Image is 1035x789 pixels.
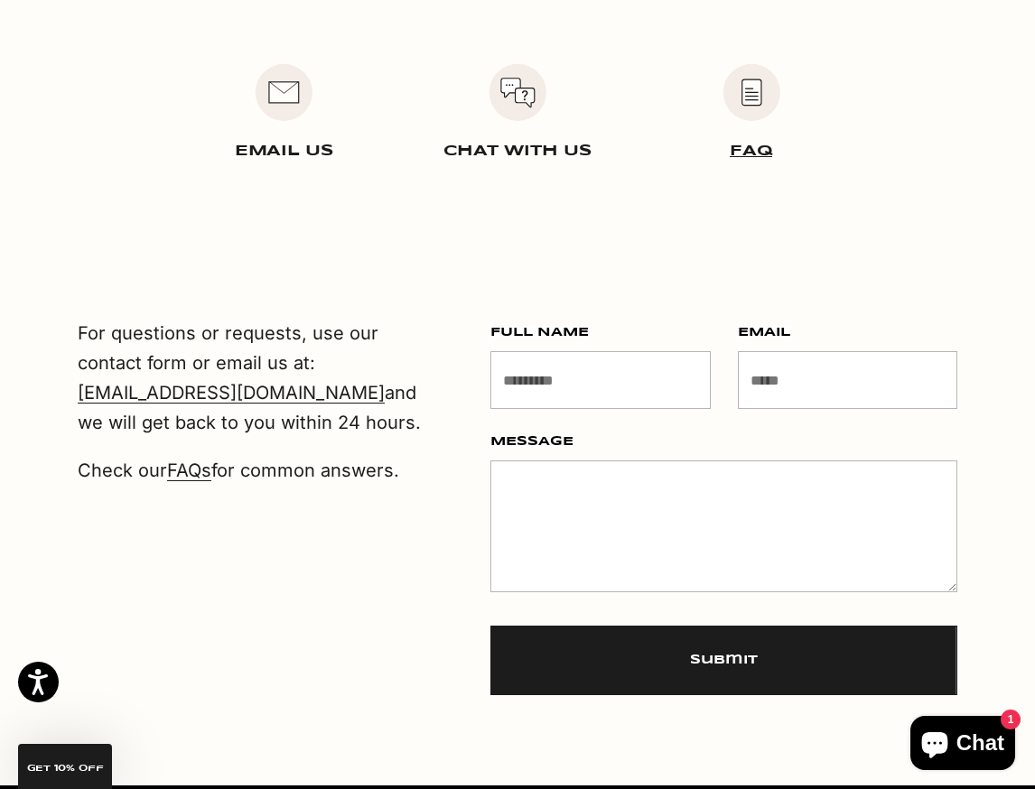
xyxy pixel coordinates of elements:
p: For questions or requests, use our contact form or email us at: and we will get back to you withi... [78,319,436,438]
a: FAQ [730,144,772,159]
p: Check our for common answers. [78,456,436,486]
a: [EMAIL_ADDRESS][DOMAIN_NAME] [78,382,385,404]
a: CHAT WITH US [443,144,592,159]
inbox-online-store-chat: Shopify online store chat [905,716,1021,775]
span: Submit [690,650,758,671]
a: EMAIL US [235,144,333,159]
div: Item 3 of 3 [661,63,841,161]
div: Item 1 of 3 [194,63,374,161]
span: GET 10% Off [27,764,104,773]
div: Item 2 of 3 [428,63,608,161]
a: FAQs [167,459,211,481]
div: GET 10% Off [18,744,112,789]
button: Submit [490,626,957,695]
